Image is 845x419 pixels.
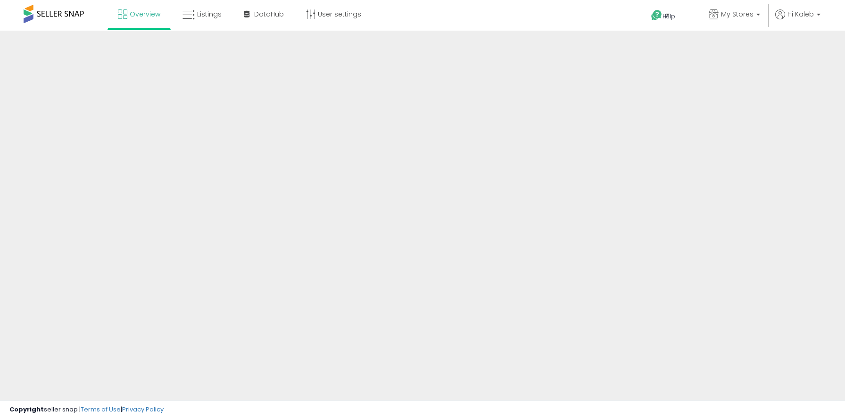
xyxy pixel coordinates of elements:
a: Privacy Policy [122,405,164,414]
span: Hi Kaleb [787,9,814,19]
a: Help [644,2,694,31]
span: Help [663,12,675,20]
i: Get Help [651,9,663,21]
span: My Stores [721,9,754,19]
span: Overview [130,9,160,19]
div: seller snap | | [9,405,164,414]
span: DataHub [254,9,284,19]
a: Terms of Use [81,405,121,414]
span: Listings [197,9,222,19]
a: Hi Kaleb [775,9,820,31]
strong: Copyright [9,405,44,414]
